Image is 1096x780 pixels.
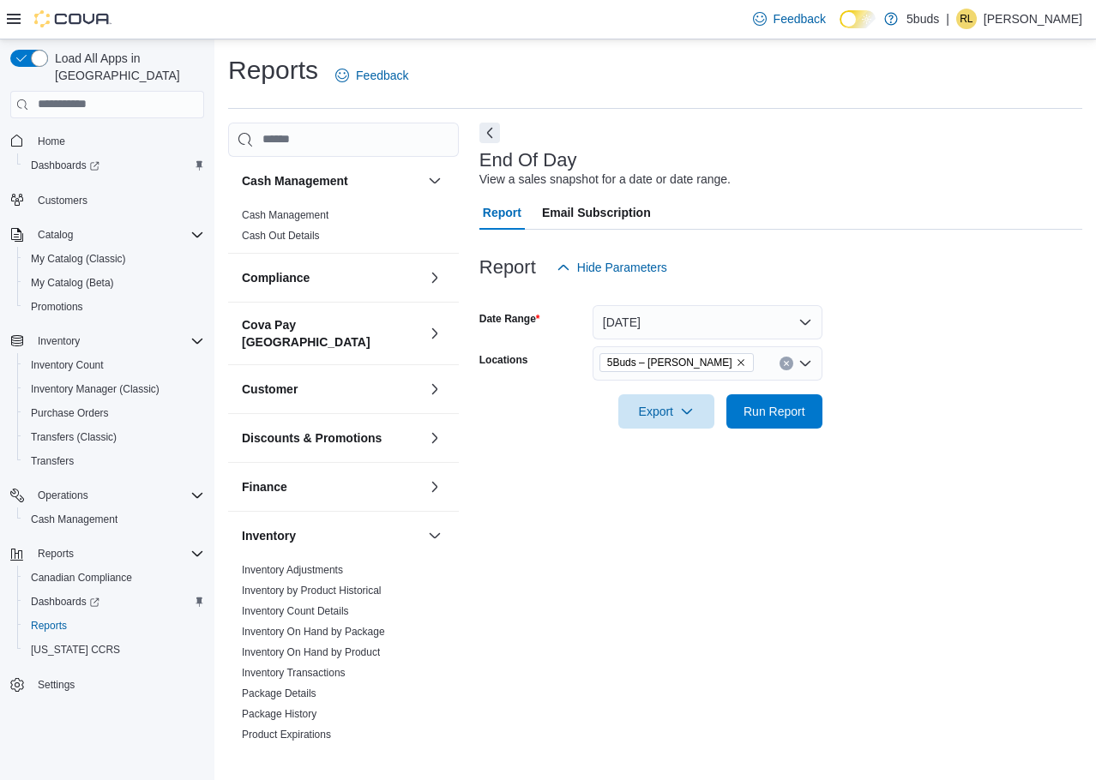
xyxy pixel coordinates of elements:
span: [US_STATE] CCRS [31,643,120,657]
button: Open list of options [798,357,812,370]
a: Dashboards [24,155,106,176]
p: [PERSON_NAME] [984,9,1082,29]
span: Hide Parameters [577,259,667,276]
span: Inventory [38,334,80,348]
a: Feedback [746,2,833,36]
nav: Complex example [10,122,204,742]
span: Run Report [744,403,805,420]
a: Transfers [24,451,81,471]
span: Load All Apps in [GEOGRAPHIC_DATA] [48,50,204,84]
a: Transfers (Classic) [24,427,123,447]
a: Package Details [242,687,316,699]
button: Reports [17,614,211,638]
span: Settings [31,674,204,695]
span: Feedback [356,67,408,84]
span: Operations [38,489,88,502]
span: Inventory by Product Historical [242,584,382,597]
label: Date Range [479,312,540,326]
span: Inventory [31,331,204,351]
span: Cash Management [31,513,117,526]
button: Reports [31,543,81,564]
span: Dashboards [31,595,99,609]
div: View a sales snapshot for a date or date range. [479,171,731,189]
button: Cash Management [17,507,211,531]
span: Package Details [242,687,316,700]
span: Operations [31,485,204,506]
h3: Discounts & Promotions [242,429,382,447]
span: Dashboards [24,155,204,176]
span: Export [629,394,704,429]
button: Finance [242,478,421,495]
h3: Customer [242,381,298,398]
a: Reports [24,615,74,636]
button: Operations [3,483,211,507]
span: Catalog [31,225,204,245]
span: Inventory Count [24,355,204,375]
h3: Cash Management [242,172,348,189]
button: Transfers [17,449,211,473]
a: Dashboards [17,590,211,614]
span: My Catalog (Beta) [24,273,204,293]
button: Customers [3,188,211,213]
span: Customers [38,194,87,207]
h3: Compliance [242,269,310,286]
span: Transfers (Classic) [24,427,204,447]
button: Customer [242,381,421,398]
span: 5Buds – Warman [599,353,754,372]
span: Transfers [31,454,74,468]
button: My Catalog (Classic) [17,247,211,271]
a: Home [31,131,72,152]
span: Promotions [24,297,204,317]
button: Operations [31,485,95,506]
span: Inventory Manager (Classic) [24,379,204,399]
button: Customer [425,379,445,399]
span: Cash Out Details [242,229,320,243]
div: Raelynn Leroux [956,9,977,29]
span: Email Subscription [542,195,651,230]
button: [DATE] [593,305,822,339]
h3: Inventory [242,527,296,544]
span: Inventory On Hand by Package [242,625,385,639]
a: Promotions [24,297,90,317]
button: Inventory Count [17,353,211,377]
a: Cash Management [242,209,328,221]
button: Inventory [425,525,445,546]
h3: Finance [242,478,287,495]
span: Cash Management [242,208,328,222]
button: Reports [3,542,211,566]
span: Dark Mode [840,28,840,29]
span: Home [31,130,204,152]
button: [US_STATE] CCRS [17,638,211,662]
a: Settings [31,675,81,695]
span: Inventory Transactions [242,666,346,680]
span: RL [960,9,973,29]
span: Catalog [38,228,73,242]
a: Inventory Manager (Classic) [24,379,166,399]
span: Dashboards [24,591,204,612]
a: Inventory On Hand by Product [242,646,380,658]
p: | [946,9,949,29]
a: Cash Out Details [242,230,320,242]
span: Reports [31,619,67,633]
button: Remove 5Buds – Warman from selection in this group [736,357,746,368]
span: Reports [24,615,204,636]
a: Cash Management [24,509,124,530]
h3: Cova Pay [GEOGRAPHIC_DATA] [242,316,421,351]
h3: Report [479,257,536,278]
a: Product Expirations [242,729,331,741]
span: Home [38,135,65,148]
a: Dashboards [24,591,106,612]
button: Inventory Manager (Classic) [17,377,211,401]
button: Inventory [242,527,421,544]
label: Locations [479,353,528,367]
span: 5Buds – [PERSON_NAME] [607,354,732,371]
span: Inventory Manager (Classic) [31,382,160,396]
span: Inventory Adjustments [242,563,343,577]
span: Transfers [24,451,204,471]
span: Washington CCRS [24,639,204,660]
button: Clear input [780,357,793,370]
span: Cash Management [24,509,204,530]
button: Canadian Compliance [17,566,211,590]
a: Inventory On Hand by Package [242,626,385,638]
span: Purchase Orders [31,406,109,420]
